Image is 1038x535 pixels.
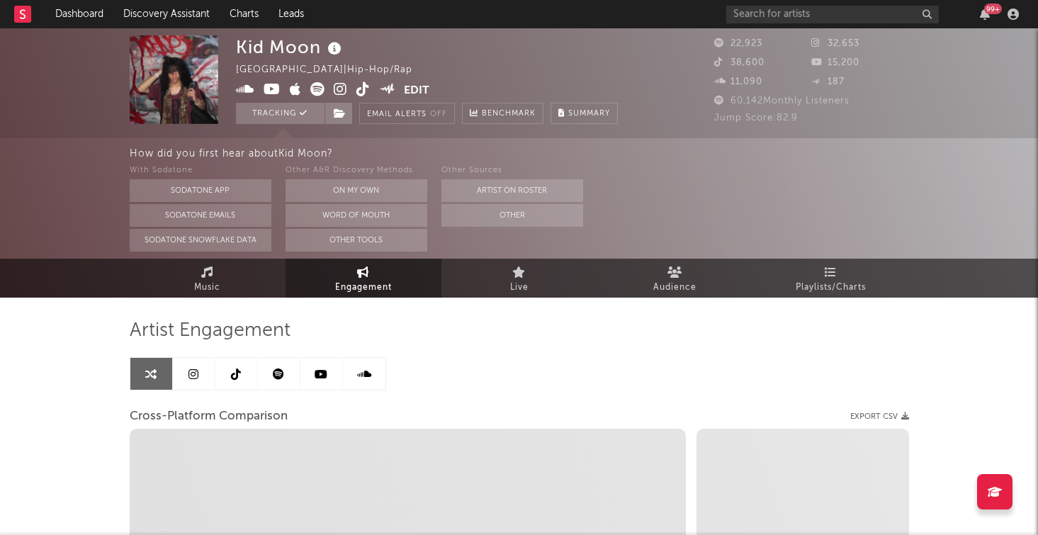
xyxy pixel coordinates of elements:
span: Jump Score: 82.9 [714,113,798,123]
a: Music [130,259,286,298]
button: On My Own [286,179,427,202]
button: Summary [551,103,618,124]
span: Benchmark [482,106,536,123]
span: 22,923 [714,39,762,48]
button: Sodatone App [130,179,271,202]
a: Engagement [286,259,441,298]
button: Tracking [236,103,325,124]
span: 32,653 [811,39,859,48]
span: 15,200 [811,58,859,67]
span: 38,600 [714,58,765,67]
button: Other [441,204,583,227]
span: 11,090 [714,77,762,86]
a: Live [441,259,597,298]
div: Kid Moon [236,35,345,59]
span: Summary [568,110,610,118]
button: Other Tools [286,229,427,252]
input: Search for artists [726,6,939,23]
em: Off [430,111,447,118]
div: Other A&R Discovery Methods [286,162,427,179]
span: Engagement [335,279,392,296]
a: Audience [597,259,753,298]
button: Sodatone Snowflake Data [130,229,271,252]
div: Other Sources [441,162,583,179]
button: Word Of Mouth [286,204,427,227]
a: Playlists/Charts [753,259,909,298]
button: Sodatone Emails [130,204,271,227]
button: Export CSV [850,412,909,421]
button: Email AlertsOff [359,103,455,124]
button: 99+ [980,9,990,20]
button: Edit [404,82,429,100]
span: Playlists/Charts [796,279,866,296]
span: 187 [811,77,845,86]
a: Benchmark [462,103,543,124]
span: Live [510,279,529,296]
div: [GEOGRAPHIC_DATA] | Hip-Hop/Rap [236,62,429,79]
span: Audience [653,279,696,296]
span: Artist Engagement [130,322,290,339]
button: Artist on Roster [441,179,583,202]
div: With Sodatone [130,162,271,179]
span: 60,142 Monthly Listeners [714,96,850,106]
span: Music [194,279,220,296]
div: 99 + [984,4,1002,14]
span: Cross-Platform Comparison [130,408,288,425]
